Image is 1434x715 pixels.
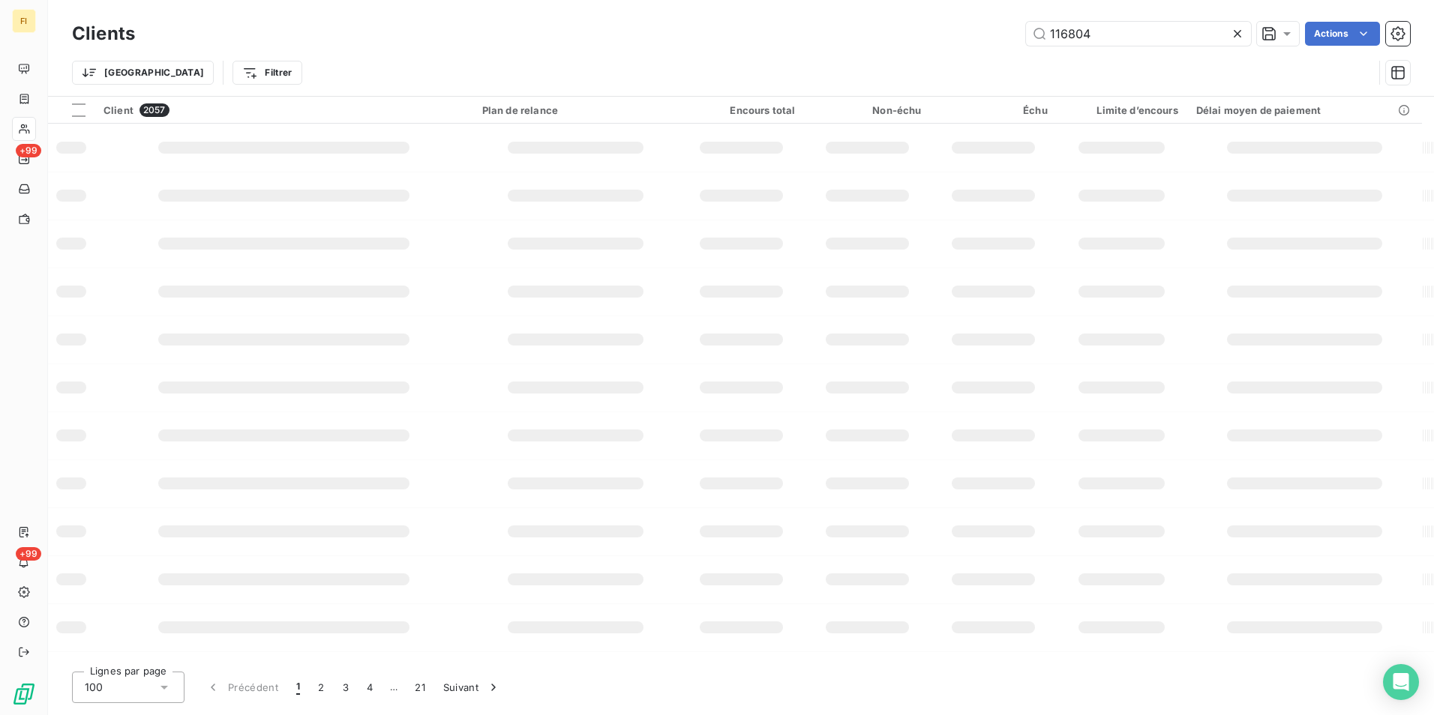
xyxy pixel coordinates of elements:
button: 4 [358,672,382,703]
span: 1 [296,680,300,695]
span: +99 [16,547,41,561]
button: 1 [287,672,309,703]
span: +99 [16,144,41,157]
div: Plan de relance [482,104,669,116]
button: 2 [309,672,333,703]
a: +99 [12,147,35,171]
span: … [382,675,406,699]
button: Précédent [196,672,287,703]
div: Encours total [687,104,795,116]
button: Filtrer [232,61,301,85]
input: Rechercher [1026,22,1251,46]
button: [GEOGRAPHIC_DATA] [72,61,214,85]
button: Suivant [434,672,510,703]
img: Logo LeanPay [12,682,36,706]
h3: Clients [72,20,135,47]
span: Client [103,104,133,116]
div: Open Intercom Messenger [1383,664,1419,700]
button: 3 [334,672,358,703]
div: Échu [940,104,1048,116]
span: 2057 [139,103,169,117]
div: Délai moyen de paiement [1196,104,1413,116]
span: 100 [85,680,103,695]
div: FI [12,9,36,33]
button: Actions [1305,22,1380,46]
div: Limite d’encours [1066,104,1178,116]
button: 21 [406,672,434,703]
div: Non-échu [813,104,921,116]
